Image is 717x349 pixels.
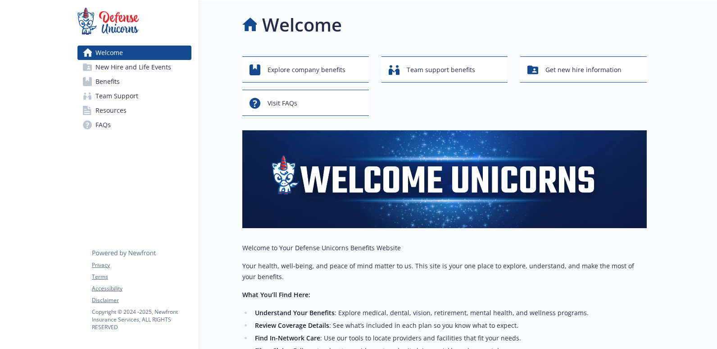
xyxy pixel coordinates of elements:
a: Team Support [77,89,191,103]
span: Welcome [95,46,123,60]
strong: Understand Your Benefits [255,308,335,317]
span: Team Support [95,89,138,103]
span: Get new hire information [545,61,622,78]
strong: Find In-Network Care [255,334,320,342]
a: Terms [92,273,191,281]
a: Benefits [77,74,191,89]
button: Team support benefits [381,56,508,83]
a: New Hire and Life Events [77,60,191,74]
p: Copyright © 2024 - 2025 , Newfront Insurance Services, ALL RIGHTS RESERVED [92,308,191,331]
span: Team support benefits [407,61,475,78]
li: : See what’s included in each plan so you know what to expect. [252,320,647,331]
span: New Hire and Life Events [95,60,171,74]
a: Welcome [77,46,191,60]
a: Disclaimer [92,296,191,304]
span: Visit FAQs [268,95,297,112]
h1: Welcome [262,11,342,38]
li: : Use our tools to locate providers and facilities that fit your needs. [252,333,647,344]
span: Resources [95,103,127,118]
li: : Explore medical, dental, vision, retirement, mental health, and wellness programs. [252,308,647,318]
a: FAQs [77,118,191,132]
img: overview page banner [242,130,647,228]
a: Privacy [92,261,191,269]
span: Explore company benefits [268,61,345,78]
strong: Review Coverage Details [255,321,329,330]
button: Get new hire information [520,56,647,83]
a: Resources [77,103,191,118]
p: Your health, well‑being, and peace of mind matter to us. This site is your one place to explore, ... [242,261,647,282]
button: Explore company benefits [242,56,369,83]
button: Visit FAQs [242,90,369,116]
strong: What You’ll Find Here: [242,290,310,299]
span: FAQs [95,118,111,132]
a: Accessibility [92,285,191,293]
p: Welcome to Your Defense Unicorns Benefits Website [242,243,647,253]
span: Benefits [95,74,120,89]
